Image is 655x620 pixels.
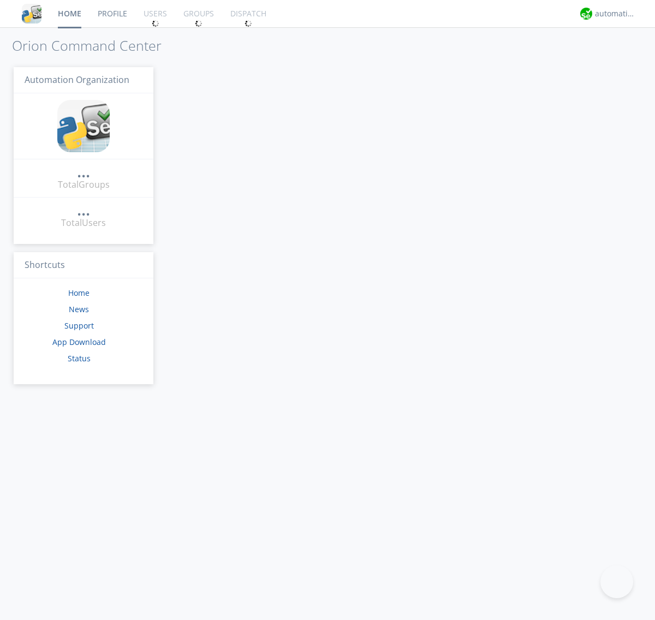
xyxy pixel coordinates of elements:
[600,565,633,598] iframe: Toggle Customer Support
[69,304,89,314] a: News
[25,74,129,86] span: Automation Organization
[61,217,106,229] div: Total Users
[57,100,110,152] img: cddb5a64eb264b2086981ab96f4c1ba7
[77,166,90,178] a: ...
[68,353,91,363] a: Status
[77,204,90,215] div: ...
[195,20,203,27] img: spin.svg
[68,288,90,298] a: Home
[580,8,592,20] img: d2d01cd9b4174d08988066c6d424eccd
[64,320,94,331] a: Support
[595,8,636,19] div: automation+atlas
[77,166,90,177] div: ...
[245,20,252,27] img: spin.svg
[14,252,153,279] h3: Shortcuts
[22,4,41,23] img: cddb5a64eb264b2086981ab96f4c1ba7
[58,178,110,191] div: Total Groups
[152,20,159,27] img: spin.svg
[52,337,106,347] a: App Download
[77,204,90,217] a: ...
